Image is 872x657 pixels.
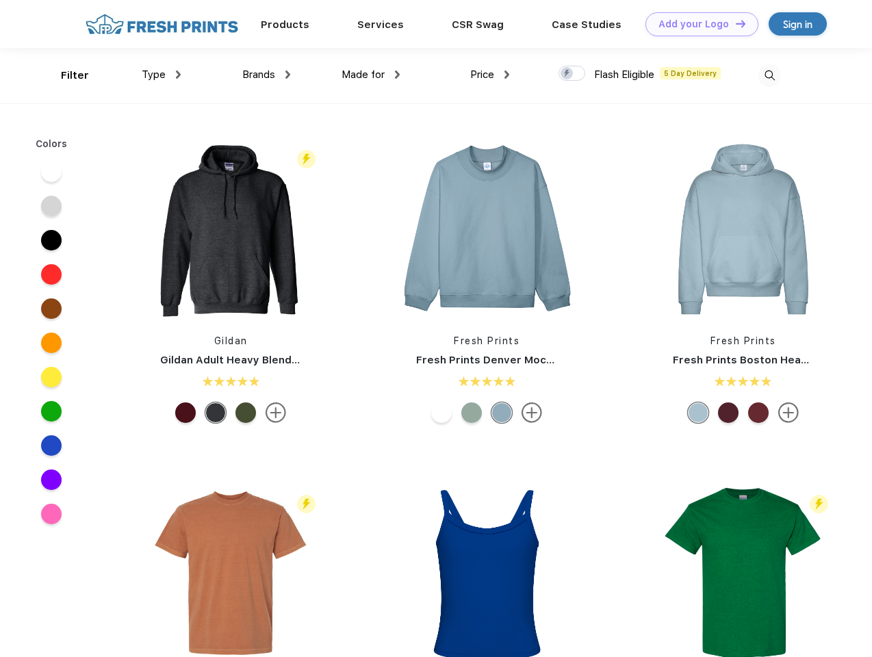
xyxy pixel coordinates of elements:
a: Fresh Prints Denver Mock Neck Heavyweight Sweatshirt [416,354,713,366]
img: dropdown.png [395,70,400,79]
img: func=resize&h=266 [140,138,322,320]
div: Sage Green [461,402,482,423]
img: flash_active_toggle.svg [810,495,828,513]
span: Price [470,68,494,81]
span: 5 Day Delivery [660,67,721,79]
img: more.svg [522,402,542,423]
span: Made for [342,68,385,81]
img: func=resize&h=266 [652,138,834,320]
div: Sign in [783,16,812,32]
a: Sign in [769,12,827,36]
div: Add your Logo [658,18,729,30]
img: dropdown.png [176,70,181,79]
img: DT [736,20,745,27]
span: Brands [242,68,275,81]
span: Flash Eligible [594,68,654,81]
div: Garnet [175,402,196,423]
img: more.svg [266,402,286,423]
div: Military Green [235,402,256,423]
div: Dark Heather [205,402,226,423]
a: Fresh Prints [454,335,520,346]
a: Products [261,18,309,31]
img: desktop_search.svg [758,64,781,87]
div: Slate Blue [688,402,708,423]
img: dropdown.png [504,70,509,79]
img: fo%20logo%202.webp [81,12,242,36]
img: flash_active_toggle.svg [297,495,316,513]
div: Burgundy [718,402,739,423]
div: Slate Blue [491,402,512,423]
a: Gildan Adult Heavy Blend 8 Oz. 50/50 Hooded Sweatshirt [160,354,459,366]
span: Type [142,68,166,81]
img: more.svg [778,402,799,423]
div: Crimson Red [748,402,769,423]
img: dropdown.png [285,70,290,79]
div: Colors [25,137,78,151]
img: flash_active_toggle.svg [297,150,316,168]
a: Fresh Prints [710,335,776,346]
div: Filter [61,68,89,83]
img: func=resize&h=266 [396,138,578,320]
div: White [431,402,452,423]
a: Gildan [214,335,248,346]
